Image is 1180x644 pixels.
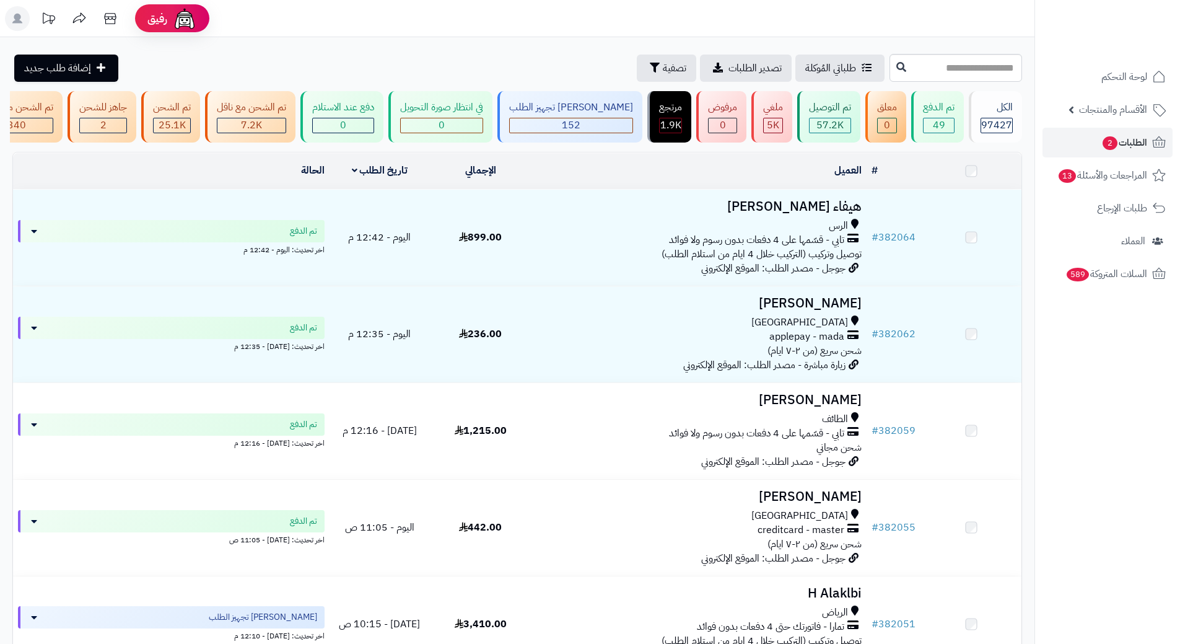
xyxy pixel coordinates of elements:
div: اخر تحديث: [DATE] - 12:10 م [18,629,325,642]
div: اخر تحديث: [DATE] - 12:35 م [18,339,325,352]
span: تم الدفع [290,225,317,237]
span: الطلبات [1101,134,1147,151]
div: اخر تحديث: [DATE] - 11:05 ص [18,532,325,545]
span: شحن سريع (من ٢-٧ ايام) [767,537,862,552]
span: تم الدفع [290,418,317,431]
a: تم الشحن 25.1K [139,91,203,143]
span: تابي - قسّمها على 4 دفعات بدون رسوم ولا فوائد [669,233,844,247]
a: العميل [834,163,862,178]
span: شحن مجاني [816,440,862,455]
div: ملغي [763,100,783,115]
a: #382064 [872,230,916,245]
span: [DATE] - 10:15 ص [339,617,420,632]
span: الطائف [822,412,848,426]
span: تم الدفع [290,322,317,334]
div: اخر تحديث: [DATE] - 12:16 م [18,436,325,449]
a: تم التوصيل 57.2K [795,91,863,143]
a: #382059 [872,423,916,438]
a: لوحة التحكم [1042,62,1173,92]
a: المراجعات والأسئلة13 [1042,161,1173,190]
div: 0 [709,118,736,133]
div: في انتظار صورة التحويل [400,100,483,115]
img: logo-2.png [1096,9,1168,35]
span: جوجل - مصدر الطلب: الموقع الإلكتروني [701,261,846,276]
div: مرتجع [659,100,682,115]
img: ai-face.png [172,6,197,31]
div: 25057 [154,118,190,133]
span: الرس [829,219,848,233]
a: طلباتي المُوكلة [795,55,885,82]
a: ملغي 5K [749,91,795,143]
h3: [PERSON_NAME] [536,490,862,504]
span: 5K [767,118,779,133]
a: الحالة [301,163,325,178]
span: 1,215.00 [455,423,507,438]
div: تم الشحن [153,100,191,115]
span: السلات المتروكة [1065,265,1147,283]
h3: هيفاء [PERSON_NAME] [536,200,862,214]
a: تاريخ الطلب [352,163,408,178]
span: 1.9K [660,118,681,133]
a: السلات المتروكة589 [1042,259,1173,289]
a: الطلبات2 [1042,128,1173,157]
span: 340 [7,118,26,133]
a: تم الدفع 49 [909,91,966,143]
div: 49 [924,118,954,133]
a: تم الشحن مع ناقل 7.2K [203,91,298,143]
span: 0 [720,118,726,133]
div: مرفوض [708,100,737,115]
span: لوحة التحكم [1101,68,1147,86]
a: الإجمالي [465,163,496,178]
span: رفيق [147,11,167,26]
a: [PERSON_NAME] تجهيز الطلب 152 [495,91,645,143]
span: 3,410.00 [455,617,507,632]
span: # [872,230,878,245]
div: 0 [878,118,896,133]
div: 0 [313,118,374,133]
div: اخر تحديث: اليوم - 12:42 م [18,242,325,255]
a: # [872,163,878,178]
span: جوجل - مصدر الطلب: الموقع الإلكتروني [701,551,846,566]
span: طلباتي المُوكلة [805,61,856,76]
span: إضافة طلب جديد [24,61,91,76]
div: 7222 [217,118,286,133]
div: [PERSON_NAME] تجهيز الطلب [509,100,633,115]
button: تصفية [637,55,696,82]
span: تصفية [663,61,686,76]
span: # [872,423,878,438]
span: تابي - قسّمها على 4 دفعات بدون رسوم ولا فوائد [669,426,844,441]
span: 0 [340,118,346,133]
a: معلق 0 [863,91,909,143]
span: زيارة مباشرة - مصدر الطلب: الموقع الإلكتروني [683,358,846,373]
div: 152 [510,118,632,133]
div: تم الشحن مع ناقل [217,100,286,115]
span: # [872,327,878,342]
a: #382055 [872,520,916,535]
div: تم التوصيل [809,100,851,115]
span: طلبات الإرجاع [1097,200,1147,217]
a: مرتجع 1.9K [645,91,694,143]
span: 0 [439,118,445,133]
div: تم الدفع [923,100,955,115]
span: 2 [1103,136,1117,150]
span: العملاء [1121,232,1145,250]
span: 0 [884,118,890,133]
div: 0 [401,118,483,133]
span: 2 [100,118,107,133]
a: إضافة طلب جديد [14,55,118,82]
a: الكل97427 [966,91,1025,143]
div: 2 [80,118,126,133]
span: 152 [562,118,580,133]
div: جاهز للشحن [79,100,127,115]
span: الأقسام والمنتجات [1079,101,1147,118]
a: العملاء [1042,226,1173,256]
a: تحديثات المنصة [33,6,64,34]
span: [DATE] - 12:16 م [343,423,417,438]
span: # [872,617,878,632]
a: #382051 [872,617,916,632]
div: 1855 [660,118,681,133]
span: اليوم - 12:42 م [348,230,411,245]
span: تمارا - فاتورتك حتى 4 دفعات بدون فوائد [697,620,844,634]
a: جاهز للشحن 2 [65,91,139,143]
span: 25.1K [159,118,186,133]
